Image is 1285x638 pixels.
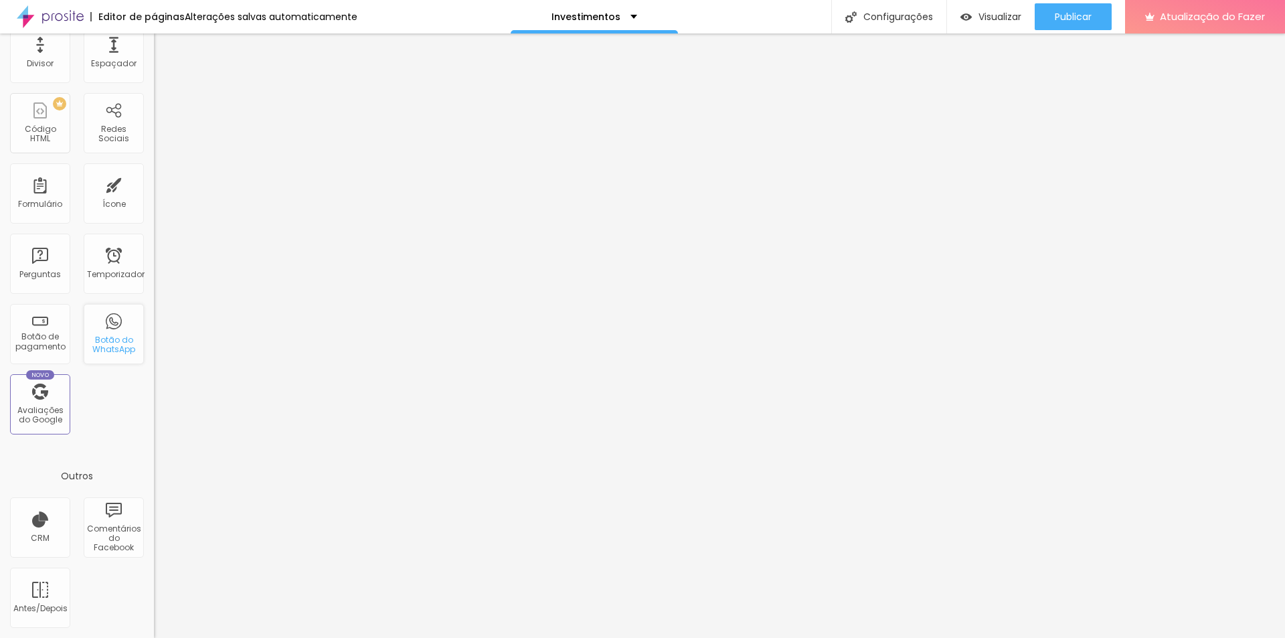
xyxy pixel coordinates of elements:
[154,33,1285,638] iframe: Editor
[98,123,129,144] font: Redes Sociais
[15,331,66,351] font: Botão de pagamento
[551,10,620,23] font: Investimentos
[102,198,126,210] font: Ícone
[978,10,1021,23] font: Visualizar
[960,11,972,23] img: view-1.svg
[91,58,137,69] font: Espaçador
[863,10,933,23] font: Configurações
[185,10,357,23] font: Alterações salvas automaticamente
[1035,3,1112,30] button: Publicar
[19,268,61,280] font: Perguntas
[87,268,145,280] font: Temporizador
[17,404,64,425] font: Avaliações do Google
[31,371,50,379] font: Novo
[1055,10,1092,23] font: Publicar
[845,11,857,23] img: Ícone
[25,123,56,144] font: Código HTML
[92,334,135,355] font: Botão do WhatsApp
[61,469,93,483] font: Outros
[87,523,141,554] font: Comentários do Facebook
[98,10,185,23] font: Editor de páginas
[18,198,62,210] font: Formulário
[1160,9,1265,23] font: Atualização do Fazer
[947,3,1035,30] button: Visualizar
[13,603,68,614] font: Antes/Depois
[27,58,54,69] font: Divisor
[31,532,50,544] font: CRM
